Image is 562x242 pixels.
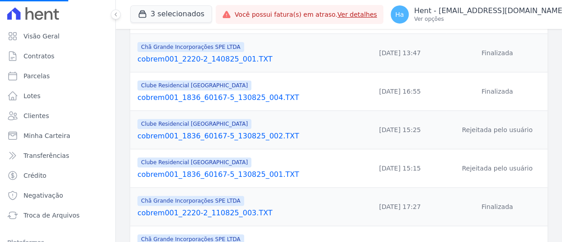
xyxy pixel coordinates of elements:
[447,149,548,188] td: Rejeitada pelo usuário
[137,119,251,129] span: Clube Residencial [GEOGRAPHIC_DATA]
[137,54,349,65] a: cobrem001_2220-2_140825_001.TXT
[24,52,54,61] span: Contratos
[137,92,349,103] a: cobrem001_1836_60167-5_130825_004.TXT
[4,127,112,145] a: Minha Carteira
[24,211,80,220] span: Troca de Arquivos
[137,196,244,206] span: Chã Grande Incorporações SPE LTDA
[353,111,447,149] td: [DATE] 15:25
[337,11,377,18] a: Ver detalhes
[447,34,548,72] td: Finalizada
[4,67,112,85] a: Parcelas
[137,157,251,167] span: Clube Residencial [GEOGRAPHIC_DATA]
[4,166,112,185] a: Crédito
[24,71,50,81] span: Parcelas
[24,32,60,41] span: Visão Geral
[24,191,63,200] span: Negativação
[353,34,447,72] td: [DATE] 13:47
[447,72,548,111] td: Finalizada
[24,171,47,180] span: Crédito
[4,87,112,105] a: Lotes
[24,131,70,140] span: Minha Carteira
[137,169,349,180] a: cobrem001_1836_60167-5_130825_001.TXT
[447,111,548,149] td: Rejeitada pelo usuário
[130,5,212,23] button: 3 selecionados
[24,91,41,100] span: Lotes
[137,208,349,218] a: cobrem001_2220-2_110825_003.TXT
[395,11,404,18] span: Ha
[4,47,112,65] a: Contratos
[353,72,447,111] td: [DATE] 16:55
[447,188,548,226] td: Finalizada
[4,27,112,45] a: Visão Geral
[235,10,377,19] span: Você possui fatura(s) em atraso.
[137,81,251,90] span: Clube Residencial [GEOGRAPHIC_DATA]
[4,186,112,204] a: Negativação
[4,107,112,125] a: Clientes
[353,149,447,188] td: [DATE] 15:15
[137,131,349,142] a: cobrem001_1836_60167-5_130825_002.TXT
[4,206,112,224] a: Troca de Arquivos
[137,42,244,52] span: Chã Grande Incorporações SPE LTDA
[353,188,447,226] td: [DATE] 17:27
[24,111,49,120] span: Clientes
[4,147,112,165] a: Transferências
[24,151,69,160] span: Transferências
